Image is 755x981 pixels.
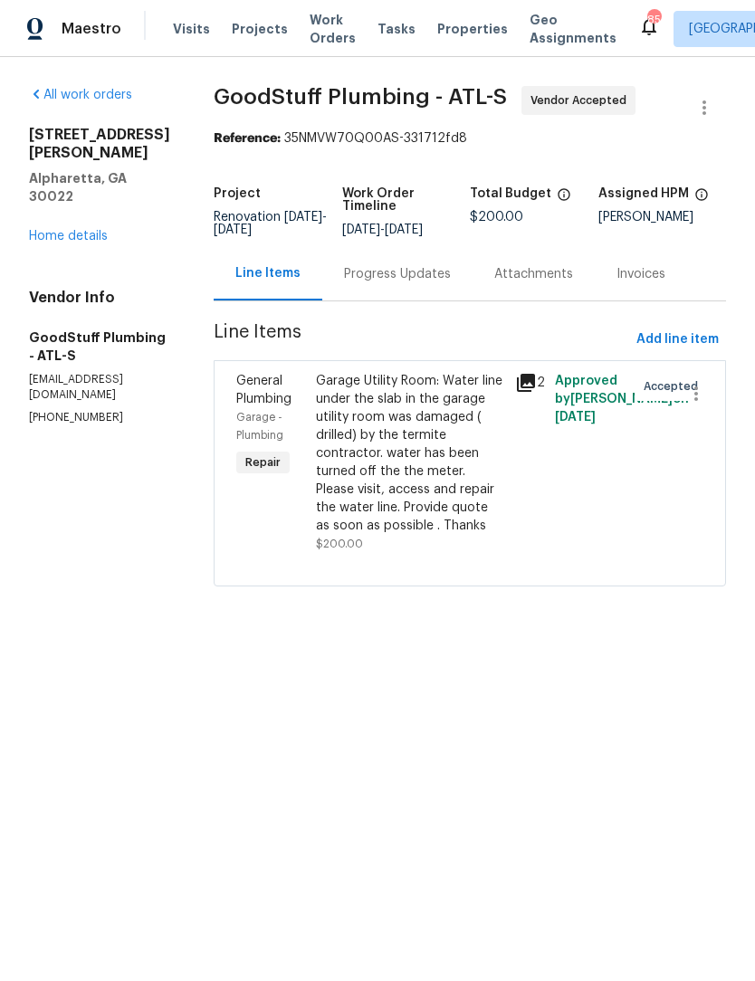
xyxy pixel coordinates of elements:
[236,412,283,441] span: Garage - Plumbing
[557,187,571,211] span: The total cost of line items that have been proposed by Opendoor. This sum includes line items th...
[284,211,322,224] span: [DATE]
[555,411,596,424] span: [DATE]
[598,187,689,200] h5: Assigned HPM
[515,372,544,394] div: 2
[29,169,170,205] h5: Alpharetta, GA 30022
[342,224,380,236] span: [DATE]
[530,91,634,110] span: Vendor Accepted
[214,323,629,357] span: Line Items
[29,289,170,307] h4: Vendor Info
[344,265,451,283] div: Progress Updates
[29,372,170,403] p: [EMAIL_ADDRESS][DOMAIN_NAME]
[214,86,507,108] span: GoodStuff Plumbing - ATL-S
[636,329,719,351] span: Add line item
[214,132,281,145] b: Reference:
[29,410,170,425] p: [PHONE_NUMBER]
[437,20,508,38] span: Properties
[214,211,327,236] span: -
[235,264,301,282] div: Line Items
[214,129,726,148] div: 35NMVW70Q00AS-331712fd8
[29,126,170,162] h2: [STREET_ADDRESS][PERSON_NAME]
[530,11,616,47] span: Geo Assignments
[62,20,121,38] span: Maestro
[555,375,689,424] span: Approved by [PERSON_NAME] on
[238,453,288,471] span: Repair
[470,211,523,224] span: $200.00
[29,329,170,365] h5: GoodStuff Plumbing - ATL-S
[644,377,705,395] span: Accepted
[173,20,210,38] span: Visits
[236,375,291,405] span: General Plumbing
[214,187,261,200] h5: Project
[385,224,423,236] span: [DATE]
[232,20,288,38] span: Projects
[310,11,356,47] span: Work Orders
[214,211,327,236] span: Renovation
[616,265,665,283] div: Invoices
[647,11,660,29] div: 85
[316,372,504,535] div: Garage Utility Room: Water line under the slab in the garage utility room was damaged ( drilled) ...
[694,187,709,211] span: The hpm assigned to this work order.
[598,211,727,224] div: [PERSON_NAME]
[29,89,132,101] a: All work orders
[29,230,108,243] a: Home details
[342,187,471,213] h5: Work Order Timeline
[342,224,423,236] span: -
[494,265,573,283] div: Attachments
[316,538,363,549] span: $200.00
[629,323,726,357] button: Add line item
[470,187,551,200] h5: Total Budget
[214,224,252,236] span: [DATE]
[377,23,416,35] span: Tasks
